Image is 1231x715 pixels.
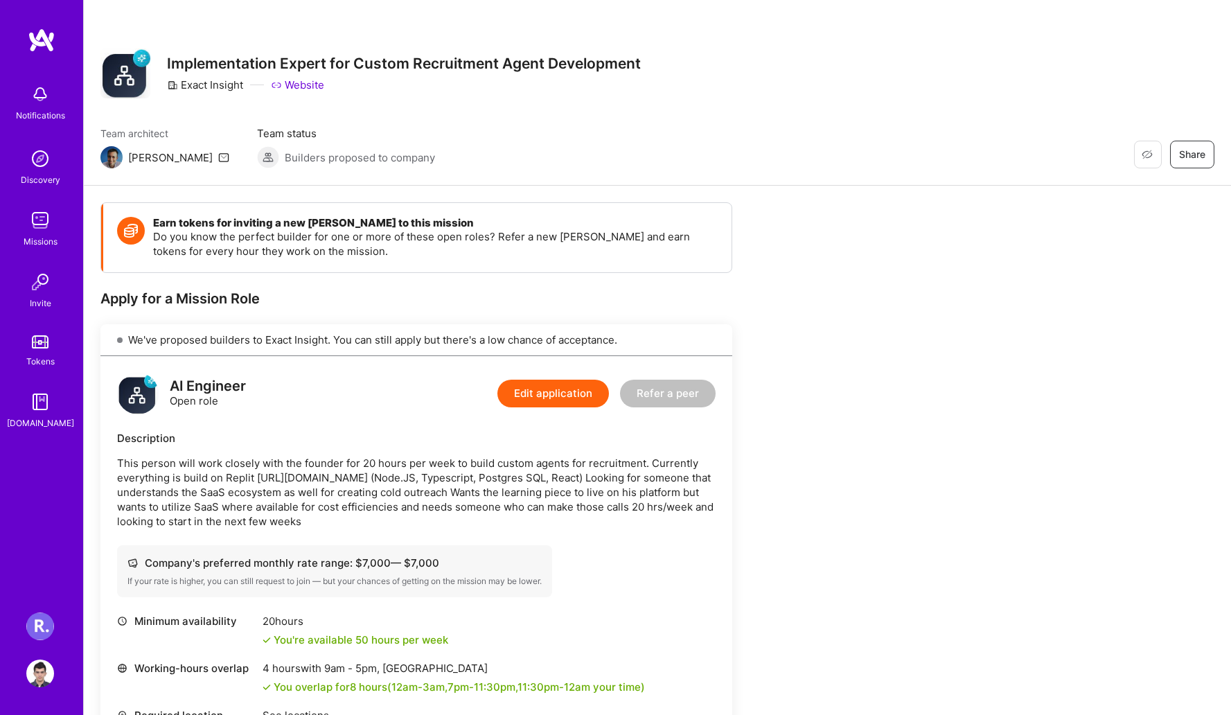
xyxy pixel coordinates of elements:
[23,612,57,640] a: Roger Healthcare: Roger Heath:Full-Stack Engineer
[274,680,645,694] div: You overlap for 8 hours ( your time)
[263,633,448,647] div: You're available 50 hours per week
[28,28,55,53] img: logo
[445,680,448,694] span: ,
[24,234,57,249] div: Missions
[263,661,645,676] div: 4 hours with [GEOGRAPHIC_DATA]
[117,431,716,445] div: Description
[128,150,213,165] div: [PERSON_NAME]
[32,335,48,348] img: tokens
[117,661,256,676] div: Working-hours overlap
[170,379,246,408] div: Open role
[263,683,271,691] i: icon Check
[167,55,641,72] h3: Implementation Expert for Custom Recruitment Agent Development
[153,217,718,229] h4: Earn tokens for inviting a new [PERSON_NAME] to this mission
[517,680,590,694] span: 11:30pm - 12am
[170,379,246,394] div: AI Engineer
[26,268,54,296] img: Invite
[117,373,159,414] img: logo
[127,576,542,587] div: If your rate is higher, you can still request to join — but your chances of getting on the missio...
[497,380,609,407] button: Edit application
[1170,141,1214,168] button: Share
[117,616,127,626] i: icon Clock
[26,206,54,234] img: teamwork
[263,614,448,628] div: 20 hours
[26,145,54,173] img: discovery
[100,146,123,168] img: Team Architect
[271,78,324,92] a: Website
[100,290,732,308] div: Apply for a Mission Role
[127,556,542,570] div: Company's preferred monthly rate range: $ 7,000 — $ 7,000
[167,78,243,92] div: Exact Insight
[21,173,60,187] div: Discovery
[263,636,271,644] i: icon Check
[7,416,74,430] div: [DOMAIN_NAME]
[26,80,54,108] img: bell
[391,680,445,694] span: 12am - 3am
[117,663,127,673] i: icon World
[218,152,229,163] i: icon Mail
[167,80,178,91] i: icon CompanyGray
[100,48,150,98] img: Company Logo
[620,380,716,407] button: Refer a peer
[100,126,229,141] span: Team architect
[257,146,279,168] img: Builders proposed to company
[26,612,54,640] img: Roger Healthcare: Roger Heath:Full-Stack Engineer
[153,229,718,258] p: Do you know the perfect builder for one or more of these open roles? Refer a new [PERSON_NAME] an...
[117,614,256,628] div: Minimum availability
[448,680,515,694] span: 7pm - 11:30pm
[1179,148,1205,161] span: Share
[100,324,732,356] div: We've proposed builders to Exact Insight. You can still apply but there's a low chance of accepta...
[257,126,435,141] span: Team status
[127,558,138,568] i: icon Cash
[23,660,57,687] a: User Avatar
[117,217,145,245] img: Token icon
[26,388,54,416] img: guide book
[30,296,51,310] div: Invite
[321,662,382,675] span: 9am - 5pm ,
[285,150,435,165] span: Builders proposed to company
[26,354,55,369] div: Tokens
[16,108,65,123] div: Notifications
[26,660,54,687] img: User Avatar
[117,456,716,529] p: This person will work closely with the founder for 20 hours per week to build custom agents for r...
[1142,149,1153,160] i: icon EyeClosed
[515,680,517,694] span: ,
